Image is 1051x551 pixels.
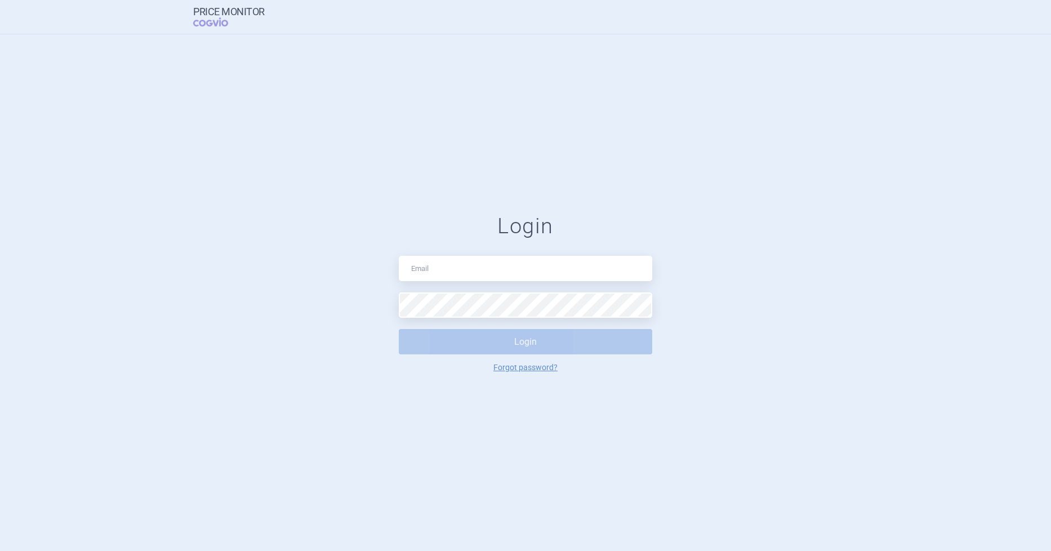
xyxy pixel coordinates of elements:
h1: Login [399,214,652,239]
button: Login [399,329,652,354]
span: COGVIO [193,17,244,26]
input: Email [399,256,652,281]
a: Forgot password? [493,363,558,371]
a: Price MonitorCOGVIO [193,6,265,28]
strong: Price Monitor [193,6,265,17]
